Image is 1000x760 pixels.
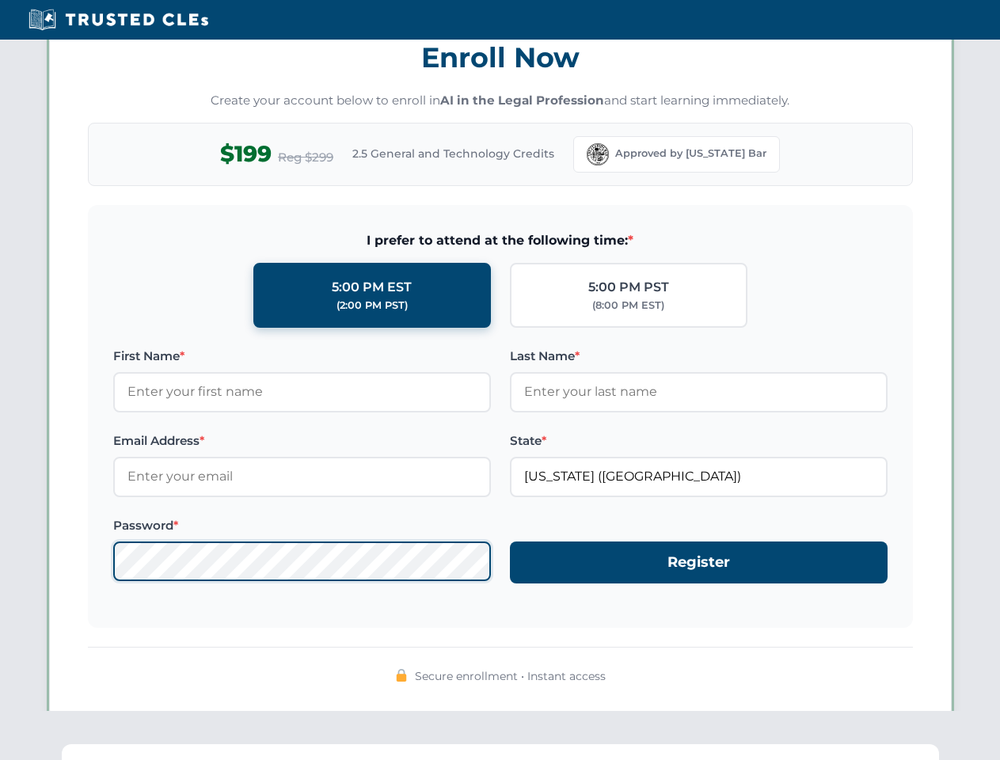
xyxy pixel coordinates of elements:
[510,541,888,583] button: Register
[352,145,554,162] span: 2.5 General and Technology Credits
[440,93,604,108] strong: AI in the Legal Profession
[587,143,609,165] img: Florida Bar
[510,372,888,412] input: Enter your last name
[415,667,606,685] span: Secure enrollment • Instant access
[278,148,333,167] span: Reg $299
[113,431,491,450] label: Email Address
[510,347,888,366] label: Last Name
[592,298,664,313] div: (8:00 PM EST)
[395,669,408,682] img: 🔒
[615,146,766,161] span: Approved by [US_STATE] Bar
[510,457,888,496] input: Florida (FL)
[24,8,213,32] img: Trusted CLEs
[88,92,913,110] p: Create your account below to enroll in and start learning immediately.
[337,298,408,313] div: (2:00 PM PST)
[113,457,491,496] input: Enter your email
[510,431,888,450] label: State
[220,136,272,172] span: $199
[88,32,913,82] h3: Enroll Now
[113,516,491,535] label: Password
[113,347,491,366] label: First Name
[113,372,491,412] input: Enter your first name
[332,277,412,298] div: 5:00 PM EST
[113,230,888,251] span: I prefer to attend at the following time:
[588,277,669,298] div: 5:00 PM PST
